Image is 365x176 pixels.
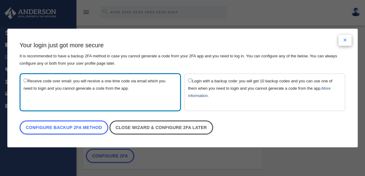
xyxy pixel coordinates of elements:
button: Close modal [338,35,352,46]
label: Receive code over email: you will receive a one-time code via email which you need to login and y... [24,77,171,107]
h3: Your login just got more secure [20,41,345,49]
label: Login with a backup code: you will get 10 backup codes and you can use one of them when you need ... [188,77,335,107]
input: Login with a backup code: you will get 10 backup codes and you can use one of them when you need ... [188,78,192,82]
p: It is recommended to have a backup 2FA method in case you cannot generate a code from your 2FA ap... [20,52,345,67]
a: Close wizard & configure 2FA later [109,120,213,135]
a: Configure backup 2FA method [20,120,108,135]
input: Receive code over email: you will receive a one-time code via email which you need to login and y... [24,78,28,82]
a: More information. [188,86,330,98]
